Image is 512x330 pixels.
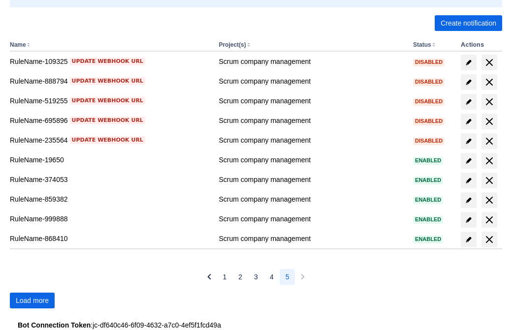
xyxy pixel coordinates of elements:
[10,96,211,106] div: RuleName-519255
[219,57,405,66] div: Scrum company management
[219,41,246,48] button: Project(s)
[219,116,405,125] div: Scrum company management
[10,76,211,86] div: RuleName-888794
[413,119,445,124] span: Disabled
[72,97,143,105] span: Update webhook URL
[219,194,405,204] div: Scrum company management
[219,234,405,243] div: Scrum company management
[10,41,26,48] button: Name
[483,57,495,68] span: delete
[219,175,405,184] div: Scrum company management
[483,135,495,147] span: delete
[483,194,495,206] span: delete
[465,157,473,165] span: edit
[219,155,405,165] div: Scrum company management
[465,137,473,145] span: edit
[264,269,280,285] button: Page 4
[286,269,289,285] span: 5
[10,175,211,184] div: RuleName-374053
[465,59,473,66] span: edit
[413,138,445,144] span: Disabled
[280,269,295,285] button: Page 5
[72,136,143,144] span: Update webhook URL
[223,269,227,285] span: 1
[219,135,405,145] div: Scrum company management
[483,76,495,88] span: delete
[413,197,443,203] span: Enabled
[413,60,445,65] span: Disabled
[413,178,443,183] span: Enabled
[413,79,445,85] span: Disabled
[72,77,143,85] span: Update webhook URL
[483,175,495,186] span: delete
[465,216,473,224] span: edit
[465,236,473,243] span: edit
[457,39,502,52] th: Actions
[217,269,233,285] button: Page 1
[248,269,264,285] button: Page 3
[295,269,311,285] button: Next
[483,96,495,108] span: delete
[465,98,473,106] span: edit
[10,135,211,145] div: RuleName-235564
[201,269,217,285] button: Previous
[10,116,211,125] div: RuleName-695896
[219,76,405,86] div: Scrum company management
[10,214,211,224] div: RuleName-999888
[10,234,211,243] div: RuleName-868410
[465,177,473,184] span: edit
[465,78,473,86] span: edit
[483,234,495,245] span: delete
[465,196,473,204] span: edit
[413,99,445,104] span: Disabled
[435,15,502,31] button: Create notification
[72,58,143,65] span: Update webhook URL
[18,320,494,330] div: : jc-df640c46-6f09-4632-a7c0-4ef5f1fcd49a
[483,116,495,127] span: delete
[238,269,242,285] span: 2
[232,269,248,285] button: Page 2
[18,321,91,329] strong: Bot Connection Token
[10,293,55,308] button: Load more
[465,118,473,125] span: edit
[219,96,405,106] div: Scrum company management
[413,217,443,222] span: Enabled
[270,269,274,285] span: 4
[413,237,443,242] span: Enabled
[10,155,211,165] div: RuleName-19650
[219,214,405,224] div: Scrum company management
[483,214,495,226] span: delete
[201,269,311,285] nav: Pagination
[441,15,496,31] span: Create notification
[16,293,49,308] span: Load more
[254,269,258,285] span: 3
[10,57,211,66] div: RuleName-109325
[483,155,495,167] span: delete
[72,117,143,124] span: Update webhook URL
[10,194,211,204] div: RuleName-859382
[413,158,443,163] span: Enabled
[413,41,431,48] button: Status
